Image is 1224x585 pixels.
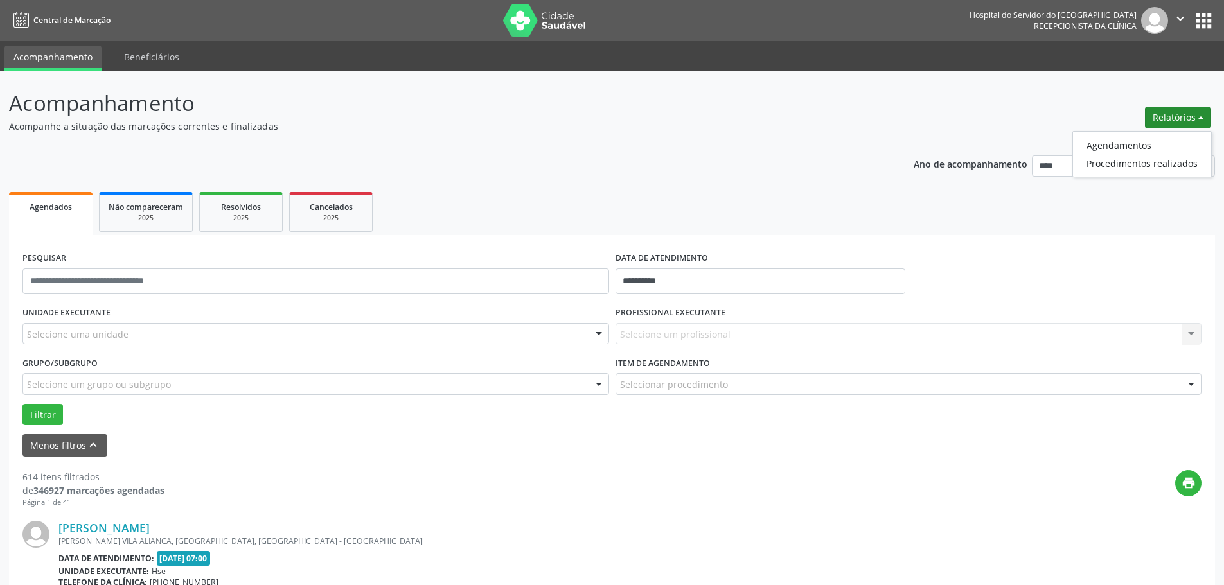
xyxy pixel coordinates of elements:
[109,202,183,213] span: Não compareceram
[209,213,273,223] div: 2025
[109,213,183,223] div: 2025
[152,566,166,577] span: Hse
[58,566,149,577] b: Unidade executante:
[9,119,853,133] p: Acompanhe a situação das marcações correntes e finalizadas
[1072,131,1212,177] ul: Relatórios
[310,202,353,213] span: Cancelados
[1182,476,1196,490] i: print
[22,497,164,508] div: Página 1 de 41
[221,202,261,213] span: Resolvidos
[22,484,164,497] div: de
[22,434,107,457] button: Menos filtroskeyboard_arrow_up
[22,353,98,373] label: Grupo/Subgrupo
[616,249,708,268] label: DATA DE ATENDIMENTO
[299,213,363,223] div: 2025
[27,378,171,391] span: Selecione um grupo ou subgrupo
[1175,470,1202,496] button: print
[22,521,49,548] img: img
[9,87,853,119] p: Acompanhamento
[1034,21,1137,31] span: Recepcionista da clínica
[22,249,66,268] label: PESQUISAR
[1173,12,1187,26] i: 
[86,438,100,452] i: keyboard_arrow_up
[1145,107,1211,128] button: Relatórios
[9,10,111,31] a: Central de Marcação
[620,378,728,391] span: Selecionar procedimento
[1193,10,1215,32] button: apps
[58,536,1009,546] div: [PERSON_NAME] VILA ALIANCA, [GEOGRAPHIC_DATA], [GEOGRAPHIC_DATA] - [GEOGRAPHIC_DATA]
[1168,7,1193,34] button: 
[22,404,63,426] button: Filtrar
[30,202,72,213] span: Agendados
[58,553,154,564] b: Data de atendimento:
[1073,136,1211,154] a: Agendamentos
[27,327,129,341] span: Selecione uma unidade
[616,353,710,373] label: Item de agendamento
[1073,154,1211,172] a: Procedimentos realizados
[33,15,111,26] span: Central de Marcação
[914,155,1027,171] p: Ano de acompanhamento
[616,303,725,323] label: PROFISSIONAL EXECUTANTE
[157,551,211,566] span: [DATE] 07:00
[22,303,111,323] label: UNIDADE EXECUTANTE
[4,46,102,71] a: Acompanhamento
[115,46,188,68] a: Beneficiários
[1141,7,1168,34] img: img
[22,470,164,484] div: 614 itens filtrados
[58,521,150,535] a: [PERSON_NAME]
[33,484,164,496] strong: 346927 marcações agendadas
[970,10,1137,21] div: Hospital do Servidor do [GEOGRAPHIC_DATA]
